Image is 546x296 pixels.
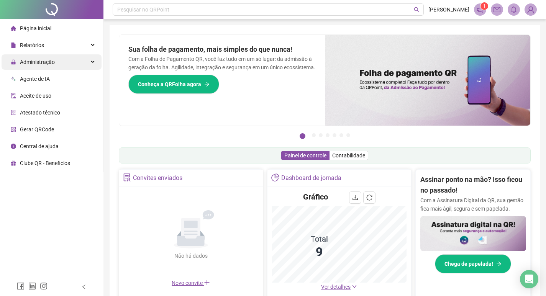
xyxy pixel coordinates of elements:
[420,216,526,251] img: banner%2F02c71560-61a6-44d4-94b9-c8ab97240462.png
[204,82,210,87] span: arrow-right
[483,3,486,9] span: 1
[352,195,358,201] span: download
[477,6,484,13] span: notification
[332,152,365,159] span: Contabilidade
[480,2,488,10] sup: 1
[123,173,131,182] span: solution
[271,173,279,182] span: pie-chart
[520,270,538,288] div: Open Intercom Messenger
[204,280,210,286] span: plus
[525,4,536,15] img: 89225
[40,282,48,290] span: instagram
[20,25,51,31] span: Página inicial
[28,282,36,290] span: linkedin
[303,191,328,202] h4: Gráfico
[20,110,60,116] span: Atestado técnico
[281,172,341,185] div: Dashboard de jornada
[496,261,502,267] span: arrow-right
[128,75,219,94] button: Conheça a QRFolha agora
[346,133,350,137] button: 7
[172,280,210,286] span: Novo convite
[17,282,25,290] span: facebook
[81,284,87,289] span: left
[11,144,16,149] span: info-circle
[20,160,70,166] span: Clube QR - Beneficios
[444,260,493,268] span: Chega de papelada!
[325,35,531,126] img: banner%2F8d14a306-6205-4263-8e5b-06e9a85ad873.png
[138,80,201,88] span: Conheça a QRFolha agora
[366,195,372,201] span: reload
[11,26,16,31] span: home
[156,252,226,260] div: Não há dados
[339,133,343,137] button: 6
[494,6,500,13] span: mail
[128,55,316,72] p: Com a Folha de Pagamento QR, você faz tudo em um só lugar: da admissão à geração da folha. Agilid...
[20,143,59,149] span: Central de ajuda
[20,42,44,48] span: Relatórios
[11,43,16,48] span: file
[11,127,16,132] span: qrcode
[20,59,55,65] span: Administração
[11,93,16,98] span: audit
[20,76,50,82] span: Agente de IA
[435,254,511,273] button: Chega de papelada!
[326,133,330,137] button: 4
[312,133,316,137] button: 2
[319,133,323,137] button: 3
[11,59,16,65] span: lock
[128,44,316,55] h2: Sua folha de pagamento, mais simples do que nunca!
[420,174,526,196] h2: Assinar ponto na mão? Isso ficou no passado!
[11,110,16,115] span: solution
[352,284,357,289] span: down
[20,93,51,99] span: Aceite de uso
[20,126,54,132] span: Gerar QRCode
[414,7,420,13] span: search
[321,284,357,290] a: Ver detalhes down
[284,152,326,159] span: Painel de controle
[133,172,182,185] div: Convites enviados
[300,133,305,139] button: 1
[428,5,469,14] span: [PERSON_NAME]
[510,6,517,13] span: bell
[11,160,16,166] span: gift
[333,133,336,137] button: 5
[420,196,526,213] p: Com a Assinatura Digital da QR, sua gestão fica mais ágil, segura e sem papelada.
[321,284,351,290] span: Ver detalhes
